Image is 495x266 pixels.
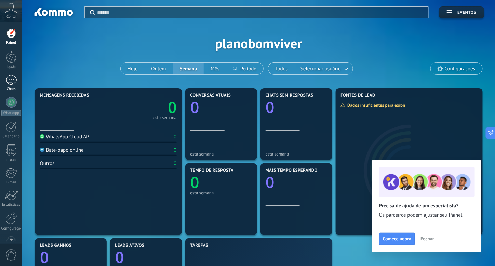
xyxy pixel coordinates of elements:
button: Comece agora [379,233,415,245]
div: esta semana [190,190,252,195]
span: Conversas atuais [190,93,231,98]
text: 0 [190,172,199,193]
h2: Precisa de ajuda de um especialista? [379,203,474,209]
text: 0 [168,97,177,118]
span: Selecionar usuário [299,64,342,73]
div: WhatsApp Cloud API [40,134,91,140]
div: WhatsApp [1,110,21,116]
span: Tarefas [190,243,209,248]
span: Leads ativos [115,243,145,248]
div: Calendário [1,134,21,139]
div: Estatísticas [1,203,21,207]
button: Hoje [121,63,145,74]
div: Listas [1,158,21,163]
span: Mais tempo esperando [266,168,318,173]
a: 0 [108,97,177,118]
div: Configurações [1,226,21,231]
span: Fechar [420,236,434,241]
span: Fontes de lead [341,93,376,98]
div: Leads [1,65,21,70]
img: WhatsApp Cloud API [40,134,44,139]
div: Dados insuficientes para exibir [340,102,411,108]
div: Painel [1,41,21,45]
span: Comece agora [383,236,411,241]
button: Eventos [439,6,484,18]
button: Selecionar usuário [295,63,353,74]
button: Mês [204,63,226,74]
div: 0 [174,160,176,167]
button: Todos [268,63,295,74]
span: Mensagens recebidas [40,93,89,98]
button: Ontem [144,63,173,74]
div: esta semana [190,151,252,157]
div: E-mail [1,180,21,185]
div: 0 [174,147,176,153]
button: Semana [173,63,204,74]
div: Bate-papo online [40,147,84,153]
text: 0 [266,172,275,193]
span: Os parceiros podem ajustar seu Painel. [379,212,474,219]
div: esta semana [266,151,327,157]
img: Bate-papo online [40,148,44,152]
span: Tempo de resposta [190,168,234,173]
div: Outros [40,160,55,167]
button: Período [226,63,263,74]
span: Eventos [457,10,476,15]
span: Leads ganhos [40,243,72,248]
text: 0 [266,97,275,118]
span: Configurações [445,66,475,72]
div: esta semana [153,116,176,119]
span: Chats sem respostas [266,93,313,98]
text: 0 [190,97,199,118]
div: Chats [1,87,21,91]
div: 0 [174,134,176,140]
button: Fechar [417,234,437,244]
span: Conta [6,15,16,19]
